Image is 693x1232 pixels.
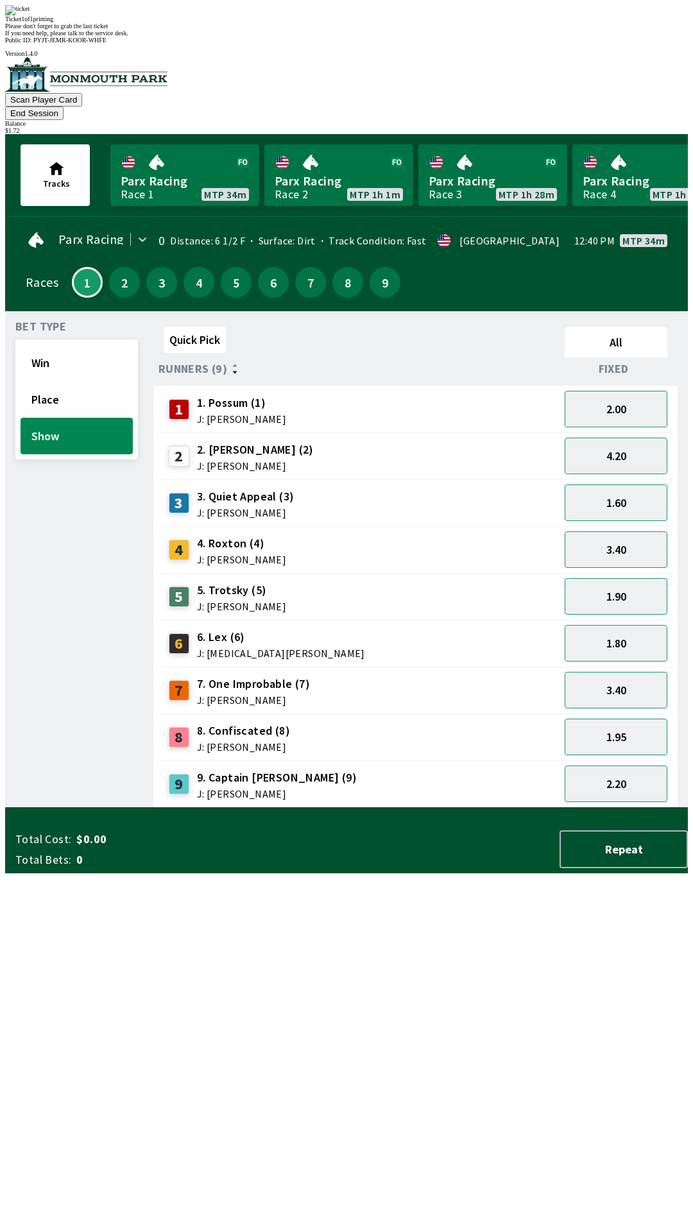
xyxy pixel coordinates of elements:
[33,37,107,44] span: PYJT-JEMR-KOOR-WHFE
[429,173,557,189] span: Parx Racing
[418,144,567,206] a: Parx RacingRace 3MTP 1h 28m
[275,173,403,189] span: Parx Racing
[570,335,662,350] span: All
[197,441,314,458] span: 2. [PERSON_NAME] (2)
[5,37,688,44] div: Public ID:
[121,189,154,200] div: Race 1
[158,363,560,375] div: Runners (9)
[169,332,220,347] span: Quick Pick
[76,852,278,868] span: 0
[370,267,400,298] button: 9
[169,399,189,420] div: 1
[565,625,667,662] button: 1.80
[169,446,189,466] div: 2
[197,395,286,411] span: 1. Possum (1)
[169,540,189,560] div: 4
[15,852,71,868] span: Total Bets:
[332,267,363,298] button: 8
[197,488,295,505] span: 3. Quiet Appeal (3)
[622,235,665,246] span: MTP 34m
[169,633,189,654] div: 6
[275,189,308,200] div: Race 2
[221,267,252,298] button: 5
[565,484,667,521] button: 1.60
[373,278,397,287] span: 9
[565,438,667,474] button: 4.20
[150,278,174,287] span: 3
[197,742,290,752] span: J: [PERSON_NAME]
[31,355,122,370] span: Win
[565,531,667,568] button: 3.40
[565,766,667,802] button: 2.20
[197,461,314,471] span: J: [PERSON_NAME]
[5,50,688,57] div: Version 1.4.0
[606,730,626,744] span: 1.95
[197,769,357,786] span: 9. Captain [PERSON_NAME] (9)
[197,508,295,518] span: J: [PERSON_NAME]
[499,189,554,200] span: MTP 1h 28m
[459,235,560,246] div: [GEOGRAPHIC_DATA]
[298,278,323,287] span: 7
[187,278,211,287] span: 4
[565,391,667,427] button: 2.00
[43,178,70,189] span: Tracks
[5,57,167,92] img: venue logo
[121,173,249,189] span: Parx Racing
[112,278,137,287] span: 2
[26,277,58,287] div: Races
[606,776,626,791] span: 2.20
[76,279,98,286] span: 1
[164,327,226,353] button: Quick Pick
[606,683,626,697] span: 3.40
[261,278,286,287] span: 6
[197,789,357,799] span: J: [PERSON_NAME]
[5,127,688,134] div: $ 1.72
[295,267,326,298] button: 7
[316,234,427,247] span: Track Condition: Fast
[15,321,66,332] span: Bet Type
[197,414,286,424] span: J: [PERSON_NAME]
[197,554,286,565] span: J: [PERSON_NAME]
[157,235,165,246] div: 0
[571,842,676,857] span: Repeat
[58,234,124,244] span: Parx Racing
[169,680,189,701] div: 7
[146,267,177,298] button: 3
[5,5,30,15] img: ticket
[197,695,310,705] span: J: [PERSON_NAME]
[599,364,629,374] span: Fixed
[21,144,90,206] button: Tracks
[76,832,278,847] span: $0.00
[565,578,667,615] button: 1.90
[15,832,71,847] span: Total Cost:
[606,636,626,651] span: 1.80
[565,327,667,357] button: All
[606,589,626,604] span: 1.90
[197,723,290,739] span: 8. Confiscated (8)
[21,381,133,418] button: Place
[5,22,688,30] div: Please don't forget to grab the last ticket
[31,429,122,443] span: Show
[574,235,615,246] span: 12:40 PM
[110,144,259,206] a: Parx RacingRace 1MTP 34m
[109,267,140,298] button: 2
[21,418,133,454] button: Show
[170,234,245,247] span: Distance: 6 1/2 F
[429,189,462,200] div: Race 3
[197,601,286,612] span: J: [PERSON_NAME]
[565,719,667,755] button: 1.95
[5,120,688,127] div: Balance
[258,267,289,298] button: 6
[560,830,688,868] button: Repeat
[169,586,189,607] div: 5
[5,107,64,120] button: End Session
[169,774,189,794] div: 9
[5,30,128,37] span: If you need help, please talk to the service desk.
[5,93,82,107] button: Scan Player Card
[72,267,103,298] button: 1
[158,364,227,374] span: Runners (9)
[31,392,122,407] span: Place
[197,629,365,646] span: 6. Lex (6)
[197,582,286,599] span: 5. Trotsky (5)
[606,542,626,557] span: 3.40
